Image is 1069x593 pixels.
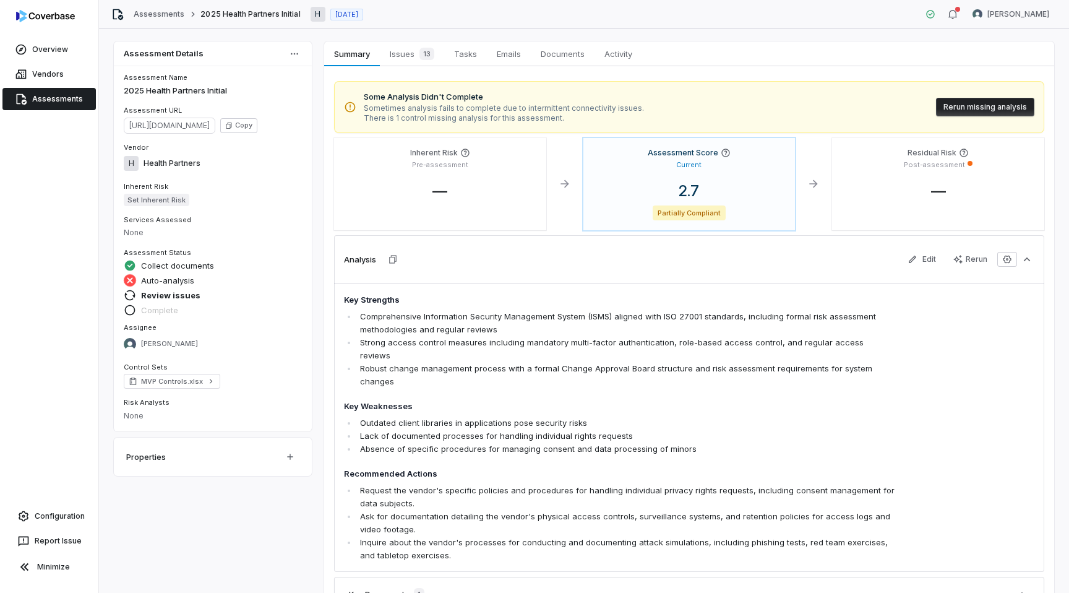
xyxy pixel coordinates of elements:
h4: Recommended Actions [344,468,896,480]
span: Activity [599,46,637,62]
button: Minimize [5,555,93,579]
span: MVP Controls.xlsx [141,376,203,386]
button: Sayantan Bhattacherjee avatar[PERSON_NAME] [965,5,1057,24]
h4: Key Weaknesses [344,400,896,413]
a: MVP Controls.xlsx [124,374,220,389]
a: Overview [2,38,96,61]
h4: Inherent Risk [410,148,458,158]
span: None [124,228,144,237]
h4: Key Strengths [344,294,896,306]
span: Summary [329,46,374,62]
button: Rerun [946,250,995,269]
span: 2025 Health Partners Initial [200,9,300,19]
span: [PERSON_NAME] [987,9,1049,19]
span: — [921,182,956,200]
span: Some Analysis Didn't Complete [364,91,644,103]
span: Health Partners [144,158,200,168]
span: Inherent Risk [124,182,168,191]
li: Lack of documented processes for handling individual rights requests [357,430,896,443]
span: Assessment Details [124,50,204,58]
a: Assessments [2,88,96,110]
span: None [124,411,144,420]
span: Control Sets [124,363,168,371]
span: Tasks [449,46,482,62]
h4: Residual Risk [908,148,956,158]
span: Review issues [141,290,200,301]
a: Configuration [5,505,93,527]
li: Robust change management process with a formal Change Approval Board structure and risk assessmen... [357,362,896,388]
button: HHealth Partners [120,150,204,176]
h3: Analysis [344,254,376,265]
div: Rerun [953,254,987,264]
span: [DATE] [335,10,358,19]
button: Report Issue [5,530,93,552]
span: Services Assessed [124,215,191,224]
span: Collect documents [141,260,214,271]
span: https://dashboard.coverbase.app/assessments/cbqsrw_4e18ae83a24548f29a3cf004ac661e1c [124,118,215,134]
p: Current [676,160,702,170]
p: Pre-assessment [412,160,468,170]
span: Vendor [124,143,148,152]
span: Emails [492,46,526,62]
li: Outdated client libraries in applications pose security risks [357,417,896,430]
span: There is 1 control missing analysis for this assessment. [364,113,644,123]
span: — [423,182,457,200]
h4: Assessment Score [648,148,718,158]
span: Issues [385,45,439,63]
span: Set Inherent Risk [124,194,189,206]
li: Comprehensive Information Security Management System (ISMS) aligned with ISO 27001 standards, inc... [357,310,896,336]
span: 13 [419,48,434,60]
span: 2.7 [669,182,709,200]
button: Copy [220,118,257,133]
span: Assignee [124,323,157,332]
a: Assessments [134,9,184,19]
li: Ask for documentation detailing the vendor's physical access controls, surveillance systems, and ... [357,510,896,536]
li: Request the vendor's specific policies and procedures for handling individual privacy rights requ... [357,484,896,510]
li: Inquire about the vendor's processes for conducting and documenting attack simulations, including... [357,536,896,562]
span: Complete [141,305,178,316]
img: logo-D7KZi-bG.svg [16,10,75,22]
span: Sometimes analysis fails to complete due to intermittent connectivity issues. [364,103,644,113]
span: Assessment Status [124,248,191,257]
p: 2025 Health Partners Initial [124,85,302,97]
span: Assessment URL [124,106,182,115]
span: Documents [536,46,590,62]
span: Assessment Name [124,73,187,82]
button: Rerun missing analysis [936,98,1034,116]
img: Sayantan Bhattacherjee avatar [972,9,982,19]
span: Auto-analysis [141,275,194,286]
button: Edit [900,250,943,269]
span: Risk Analysts [124,398,170,407]
span: Partially Compliant [653,206,726,220]
a: Vendors [2,63,96,85]
li: Strong access control measures including mandatory multi-factor authentication, role-based access... [357,336,896,362]
p: Post-assessment [904,160,965,170]
li: Absence of specific procedures for managing consent and data processing of minors [357,443,896,456]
